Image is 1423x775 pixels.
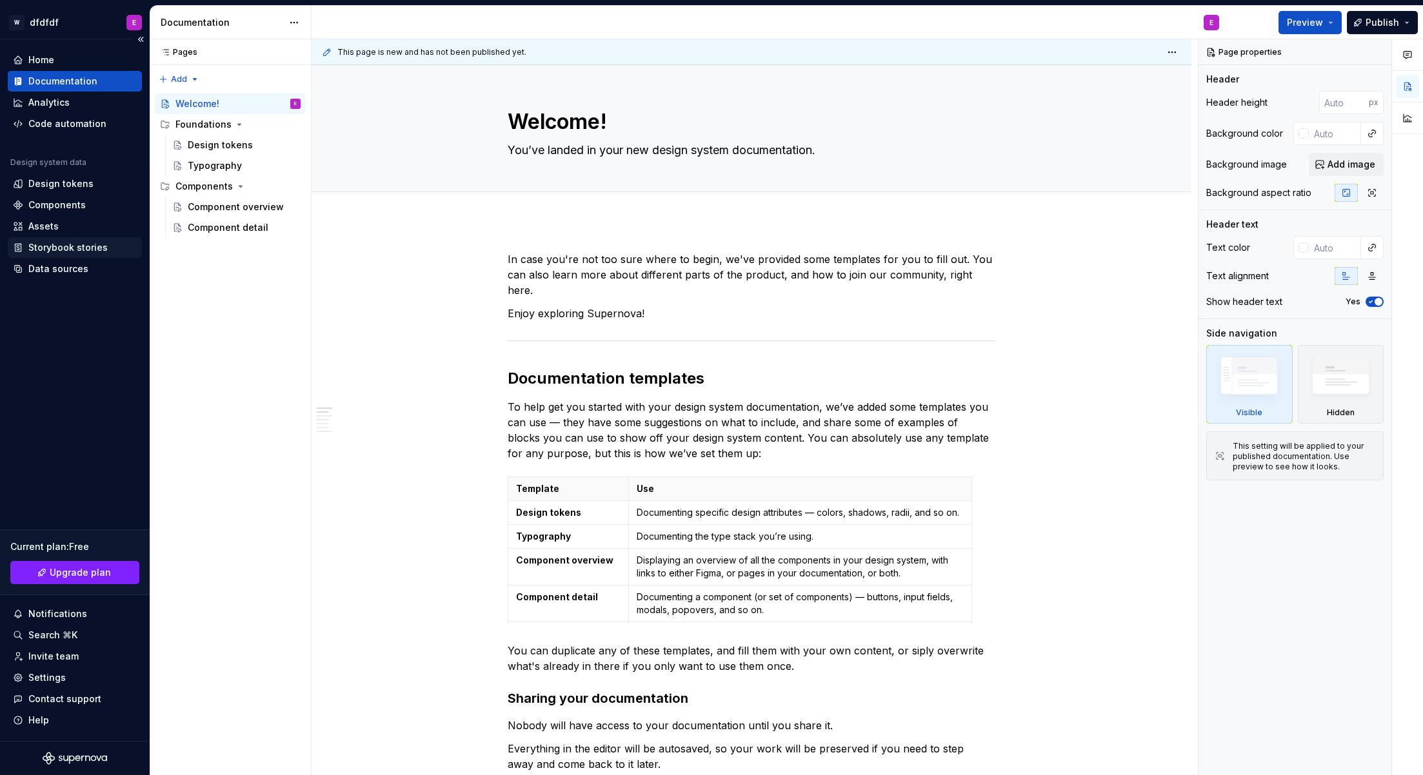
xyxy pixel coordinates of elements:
p: Everything in the editor will be autosaved, so your work will be preserved if you need to step aw... [508,741,995,772]
div: Background aspect ratio [1206,186,1311,199]
p: You can duplicate any of these templates, and fill them with your own content, or siply overwrite... [508,643,995,674]
div: Components [175,180,233,193]
a: Invite team [8,646,142,667]
button: Add [155,70,203,88]
div: Components [155,176,306,197]
div: Components [28,199,86,211]
div: Visible [1236,407,1262,418]
p: Displaying an overview of all the components in your design system, with links to either Figma, o... [637,554,963,580]
h2: Documentation templates [508,368,995,389]
div: Header [1206,73,1239,86]
div: Documentation [28,75,97,88]
a: Component overview [167,197,306,217]
div: Background color [1206,127,1283,140]
svg: Supernova Logo [43,752,107,765]
a: Components [8,195,142,215]
div: Pages [155,47,197,57]
div: Invite team [28,650,79,663]
div: Assets [28,220,59,233]
div: E [294,97,297,110]
a: Typography [167,155,306,176]
p: To help get you started with your design system documentation, we’ve added some templates you can... [508,399,995,461]
div: Page tree [155,93,306,238]
a: Code automation [8,113,142,134]
a: Storybook stories [8,237,142,258]
div: Hidden [1298,345,1384,424]
button: Search ⌘K [8,625,142,645]
button: Add image [1309,153,1384,176]
div: Foundations [175,118,232,131]
div: Header text [1206,218,1259,231]
a: Home [8,50,142,70]
div: Side navigation [1206,327,1277,340]
div: Data sources [28,262,88,275]
div: Analytics [28,96,70,109]
a: Component detail [167,217,306,238]
p: Enjoy exploring Supernova! [508,306,995,321]
p: Documenting the type stack you’re using. [637,530,963,543]
a: Data sources [8,259,142,279]
p: px [1369,97,1378,108]
strong: Typography [516,531,571,542]
strong: Component overview [516,554,613,565]
div: E [132,17,136,28]
div: Component overview [188,201,284,213]
div: Documentation [161,16,283,29]
button: Upgrade plan [10,561,139,584]
div: Settings [28,671,66,684]
div: Text alignment [1206,270,1269,282]
div: Contact support [28,692,101,705]
button: Collapse sidebar [132,30,150,48]
p: Documenting a component (or set of components) — buttons, input fields, modals, popovers, and so on. [637,591,963,616]
div: Background image [1206,158,1287,171]
input: Auto [1319,91,1369,114]
div: This setting will be applied to your published documentation. Use preview to see how it looks. [1233,441,1375,472]
button: Publish [1347,11,1418,34]
button: Contact support [8,689,142,709]
div: Design tokens [28,177,94,190]
p: Template [516,482,621,495]
div: Code automation [28,117,106,130]
div: Text color [1206,241,1250,254]
strong: Design tokens [516,507,581,518]
a: Settings [8,667,142,688]
div: E [1209,17,1213,28]
a: Design tokens [167,135,306,155]
a: Assets [8,216,142,237]
input: Auto [1309,236,1361,259]
button: Notifications [8,603,142,624]
span: This page is new and has not been published yet. [337,47,526,57]
a: Design tokens [8,173,142,194]
a: Welcome!E [155,93,306,114]
strong: Component detail [516,591,598,602]
a: Documentation [8,71,142,92]
div: Search ⌘K [28,629,77,642]
a: Analytics [8,92,142,113]
div: Home [28,54,54,66]
p: Use [637,482,963,495]
div: dfdfdf [30,16,59,29]
div: Component detail [188,221,268,234]
div: Hidden [1327,407,1355,418]
textarea: Welcome! [505,106,993,137]
div: Show header text [1206,295,1282,308]
div: W [9,15,25,30]
p: Nobody will have access to your documentation until you share it. [508,718,995,733]
div: Design tokens [188,139,253,152]
textarea: You’ve landed in your new design system documentation. [505,140,993,161]
span: Preview [1287,16,1323,29]
div: Notifications [28,607,87,620]
button: WdfdfdfE [3,8,147,36]
div: Design system data [10,157,86,168]
button: Preview [1279,11,1342,34]
input: Auto [1309,122,1361,145]
span: Upgrade plan [50,566,111,579]
span: Add [171,74,187,84]
div: Help [28,714,49,727]
div: Header height [1206,96,1268,109]
div: Visible [1206,345,1293,424]
span: Publish [1366,16,1399,29]
label: Yes [1346,297,1360,307]
div: Typography [188,159,242,172]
